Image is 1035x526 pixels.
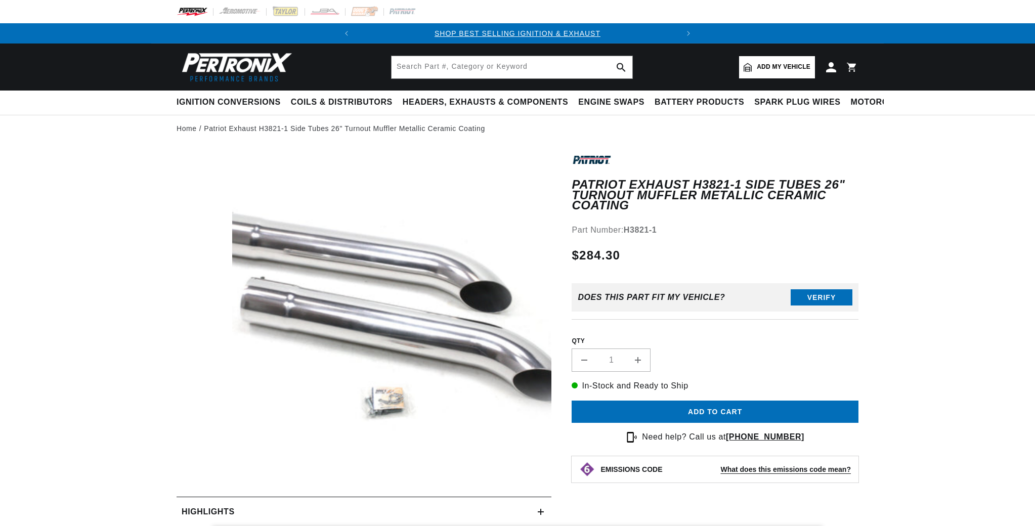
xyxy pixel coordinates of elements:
span: Engine Swaps [578,97,644,108]
span: Ignition Conversions [177,97,281,108]
button: Translation missing: en.sections.announcements.previous_announcement [336,23,357,43]
button: EMISSIONS CODEWhat does this emissions code mean? [600,465,851,474]
a: [PHONE_NUMBER] [726,432,804,441]
div: Announcement [357,28,678,39]
span: Coils & Distributors [291,97,393,108]
summary: Spark Plug Wires [749,91,845,114]
strong: H3821-1 [624,226,657,234]
p: In-Stock and Ready to Ship [572,379,858,392]
p: Need help? Call us at [642,430,804,444]
img: Pertronix [177,50,293,84]
a: SHOP BEST SELLING IGNITION & EXHAUST [435,29,600,37]
div: Does This part fit My vehicle? [578,293,725,302]
strong: What does this emissions code mean? [720,465,851,473]
media-gallery: Gallery Viewer [177,152,551,476]
summary: Coils & Distributors [286,91,398,114]
span: Motorcycle [851,97,911,108]
span: Add my vehicle [757,62,810,72]
button: Verify [791,289,852,305]
img: Emissions code [579,461,595,477]
h2: Highlights [182,505,235,518]
summary: Motorcycle [846,91,916,114]
summary: Battery Products [650,91,749,114]
summary: Headers, Exhausts & Components [398,91,573,114]
div: Part Number: [572,224,858,237]
summary: Engine Swaps [573,91,650,114]
a: Patriot Exhaust H3821-1 Side Tubes 26" Turnout Muffler Metallic Ceramic Coating [204,123,485,134]
span: $284.30 [572,246,620,265]
span: Headers, Exhausts & Components [403,97,568,108]
h1: Patriot Exhaust H3821-1 Side Tubes 26" Turnout Muffler Metallic Ceramic Coating [572,180,858,210]
span: Spark Plug Wires [754,97,840,108]
nav: breadcrumbs [177,123,858,134]
input: Search Part #, Category or Keyword [392,56,632,78]
slideshow-component: Translation missing: en.sections.announcements.announcement_bar [151,23,884,43]
span: Battery Products [655,97,744,108]
strong: EMISSIONS CODE [600,465,662,473]
summary: Ignition Conversions [177,91,286,114]
label: QTY [572,337,858,345]
a: Add my vehicle [739,56,815,78]
button: Translation missing: en.sections.announcements.next_announcement [678,23,699,43]
button: search button [610,56,632,78]
a: Home [177,123,197,134]
button: Add to cart [572,401,858,423]
div: 1 of 2 [357,28,678,39]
